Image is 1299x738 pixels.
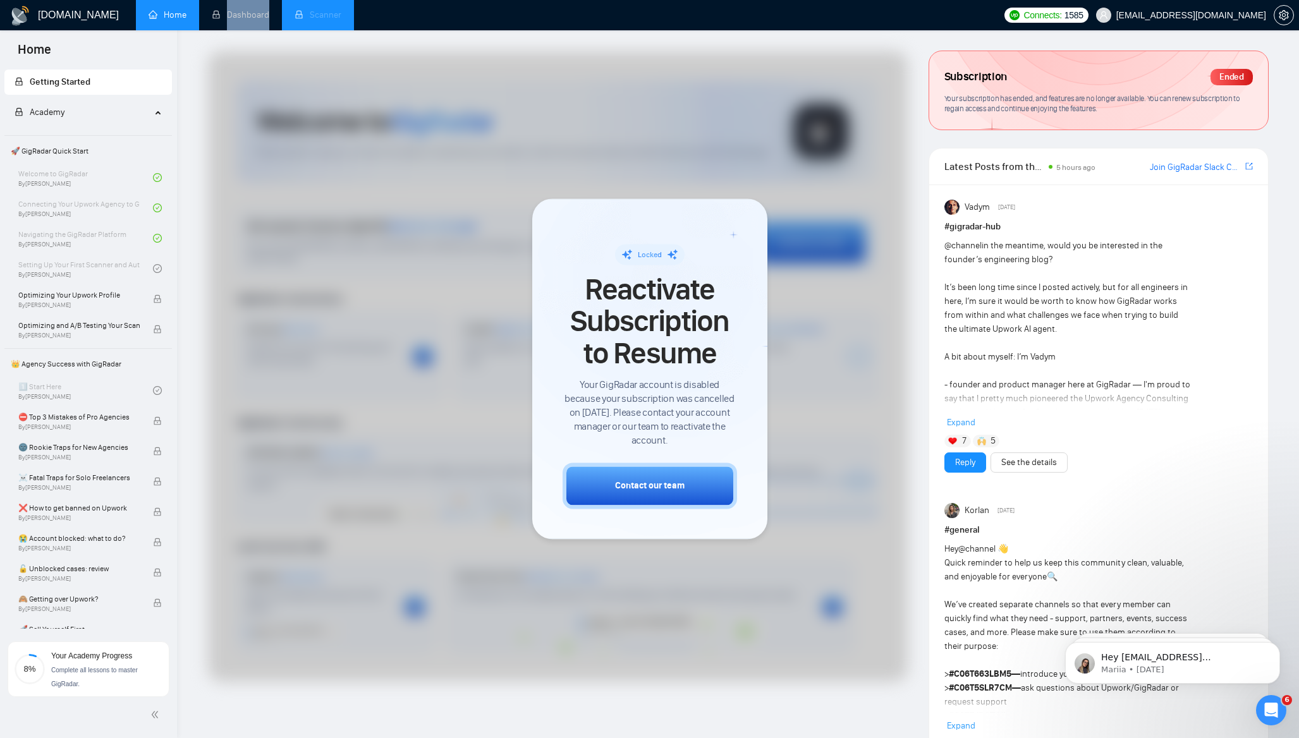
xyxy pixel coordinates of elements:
[18,484,140,492] span: By [PERSON_NAME]
[153,598,162,607] span: lock
[18,471,140,484] span: ☠️ Fatal Traps for Solo Freelancers
[1023,8,1061,22] span: Connects:
[153,477,162,486] span: lock
[1274,5,1294,25] button: setting
[944,220,1253,234] h1: # gigradar-hub
[153,507,162,516] span: lock
[153,386,162,395] span: check-circle
[1099,11,1108,20] span: user
[965,200,990,214] span: Vadym
[1064,8,1083,22] span: 1585
[18,332,140,339] span: By [PERSON_NAME]
[965,504,989,517] span: Korlan
[55,49,218,60] p: Message from Mariia, sent 24w ago
[955,456,975,469] a: Reply
[8,40,61,67] span: Home
[18,502,140,514] span: ❌ How to get banned on Upwork
[1256,695,1286,725] iframe: Intercom live chat
[944,66,1007,88] span: Subscription
[18,514,140,522] span: By [PERSON_NAME]
[18,441,140,454] span: 🌚 Rookie Traps for New Agencies
[997,543,1008,554] span: 👋
[1211,69,1253,85] div: Ended
[153,538,162,547] span: lock
[1046,615,1299,704] iframe: Intercom notifications message
[18,411,140,423] span: ⛔ Top 3 Mistakes of Pro Agencies
[18,593,140,605] span: 🙈 Getting over Upwork?
[948,437,957,445] img: ❤️
[949,668,1020,679] strong: —
[18,562,140,575] span: 🔓 Unblocked cases: review
[563,378,737,448] span: Your GigRadar account is disabled because your subscription was cancelled on [DATE]. Please conta...
[153,447,162,456] span: lock
[1047,571,1058,582] span: 🔍
[150,708,163,721] span: double-left
[153,203,162,212] span: check-circle
[30,76,90,87] span: Getting Started
[18,623,140,636] span: 🚀 Sell Yourself First
[1009,10,1020,20] img: upwork-logo.png
[947,417,975,428] span: Expand
[1282,695,1292,705] span: 6
[998,202,1015,213] span: [DATE]
[4,70,172,95] li: Getting Started
[153,264,162,273] span: check-circle
[30,107,64,118] span: Academy
[1245,160,1253,172] a: export
[949,710,1016,721] strong: —
[15,107,64,118] span: Academy
[6,138,171,164] span: 🚀 GigRadar Quick Start
[18,423,140,431] span: By [PERSON_NAME]
[563,274,737,369] span: Reactivate Subscription to Resume
[944,200,960,215] img: Vadym
[944,159,1046,174] span: Latest Posts from the GigRadar Community
[949,682,1021,693] strong: —
[1274,10,1293,20] span: setting
[51,667,138,687] span: Complete all lessons to master GigRadar.
[18,454,140,461] span: By [PERSON_NAME]
[10,6,30,26] img: logo
[1245,161,1253,171] span: export
[1274,10,1294,20] a: setting
[18,289,140,301] span: Optimizing Your Upwork Profile
[1001,456,1057,469] a: See the details
[18,545,140,552] span: By [PERSON_NAME]
[947,720,975,731] span: Expand
[153,173,162,182] span: check-circle
[638,250,662,259] span: Locked
[18,532,140,545] span: 😭 Account blocked: what to do?
[944,239,1192,572] div: in the meantime, would you be interested in the founder’s engineering blog? It’s been long time s...
[1150,160,1243,174] a: Join GigRadar Slack Community
[18,575,140,583] span: By [PERSON_NAME]
[997,505,1015,516] span: [DATE]
[15,77,23,86] span: lock
[563,463,737,509] button: Contact our team
[1056,163,1095,172] span: 5 hours ago
[153,568,162,577] span: lock
[949,682,1012,693] span: #C06T5SLR7CM
[18,605,140,613] span: By [PERSON_NAME]
[615,480,685,493] div: Contact our team
[153,234,162,243] span: check-circle
[153,416,162,425] span: lock
[15,107,23,116] span: lock
[153,325,162,334] span: lock
[977,437,986,445] img: 🙌
[51,651,132,660] span: Your Academy Progress
[949,668,1011,679] span: #C06T663LBM5
[18,319,140,332] span: Optimizing and A/B Testing Your Scanner for Better Results
[944,452,986,473] button: Reply
[55,37,218,222] span: Hey [EMAIL_ADDRESS][DOMAIN_NAME], Looks like your Upwork agency CipherCross ran out of connects. ...
[991,452,1068,473] button: See the details
[149,9,186,20] a: homeHome
[962,435,967,447] span: 7
[18,301,140,309] span: By [PERSON_NAME]
[153,294,162,303] span: lock
[944,503,960,518] img: Korlan
[15,665,45,673] span: 8%
[949,710,1008,721] span: #C077JBSFXJL
[944,94,1240,114] span: Your subscription has ended, and features are no longer available. You can renew subscription to ...
[944,240,982,251] span: @channel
